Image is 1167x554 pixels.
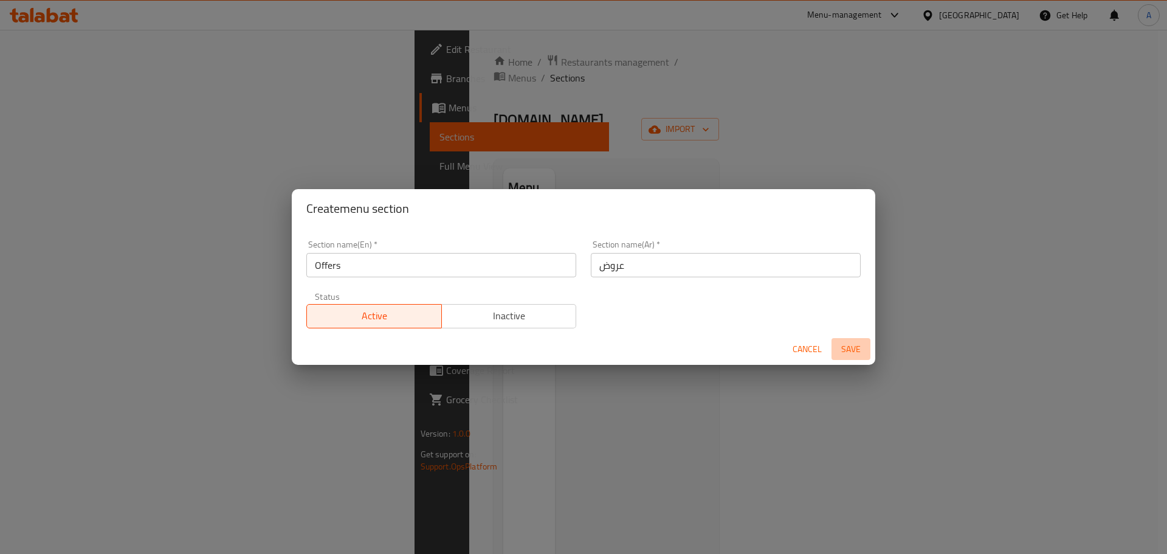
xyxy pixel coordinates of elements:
[447,307,572,325] span: Inactive
[793,342,822,357] span: Cancel
[306,253,576,277] input: Please enter section name(en)
[306,199,861,218] h2: Create menu section
[312,307,437,325] span: Active
[836,342,866,357] span: Save
[441,304,577,328] button: Inactive
[306,304,442,328] button: Active
[831,338,870,361] button: Save
[591,253,861,277] input: Please enter section name(ar)
[788,338,827,361] button: Cancel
